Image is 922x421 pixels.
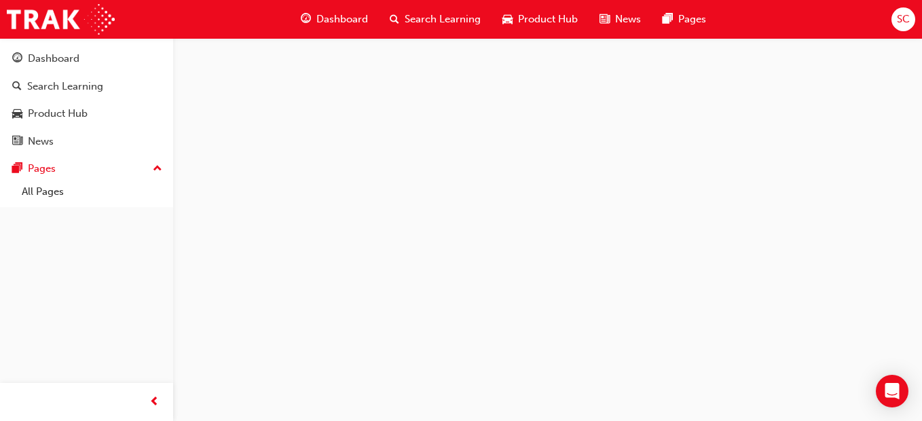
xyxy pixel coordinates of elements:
span: up-icon [153,160,162,178]
div: Search Learning [27,79,103,94]
span: search-icon [12,81,22,93]
span: car-icon [12,108,22,120]
a: search-iconSearch Learning [379,5,492,33]
a: All Pages [16,181,168,202]
span: Dashboard [316,12,368,27]
span: prev-icon [149,394,160,411]
span: Search Learning [405,12,481,27]
button: Pages [5,156,168,181]
span: car-icon [502,11,513,28]
div: Product Hub [28,106,88,122]
span: Product Hub [518,12,578,27]
a: news-iconNews [589,5,652,33]
span: pages-icon [12,163,22,175]
a: Product Hub [5,101,168,126]
span: news-icon [600,11,610,28]
span: pages-icon [663,11,673,28]
span: News [615,12,641,27]
a: pages-iconPages [652,5,717,33]
img: Trak [7,4,115,35]
div: Dashboard [28,51,79,67]
span: Pages [678,12,706,27]
span: search-icon [390,11,399,28]
span: guage-icon [301,11,311,28]
a: Search Learning [5,74,168,99]
button: SC [891,7,915,31]
a: car-iconProduct Hub [492,5,589,33]
div: Open Intercom Messenger [876,375,908,407]
a: News [5,129,168,154]
span: guage-icon [12,53,22,65]
a: guage-iconDashboard [290,5,379,33]
div: Pages [28,161,56,177]
div: News [28,134,54,149]
span: news-icon [12,136,22,148]
span: SC [897,12,910,27]
a: Dashboard [5,46,168,71]
button: DashboardSearch LearningProduct HubNews [5,43,168,156]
